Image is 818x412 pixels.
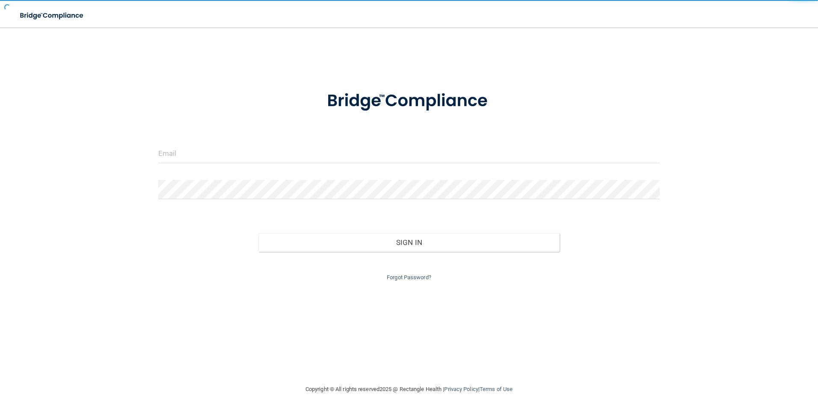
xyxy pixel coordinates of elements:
a: Privacy Policy [444,386,478,392]
button: Sign In [258,233,560,252]
img: bridge_compliance_login_screen.278c3ca4.svg [13,7,92,24]
img: bridge_compliance_login_screen.278c3ca4.svg [309,79,509,123]
a: Terms of Use [480,386,513,392]
a: Forgot Password? [387,274,431,281]
input: Email [158,144,660,163]
div: Copyright © All rights reserved 2025 @ Rectangle Health | | [253,376,565,403]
